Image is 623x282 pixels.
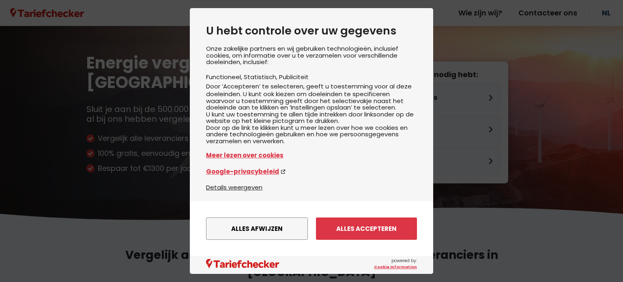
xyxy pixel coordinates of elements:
a: Meer lezen over cookies [206,151,417,160]
span: powered by: [374,258,417,270]
a: Cookie Information [374,264,417,270]
div: Onze zakelijke partners en wij gebruiken technologieën, inclusief cookies, om informatie over u t... [206,45,417,183]
a: Google-privacybeleid [206,167,417,176]
button: Details weergeven [206,183,262,192]
button: Alles accepteren [316,217,417,240]
div: menu [190,201,433,256]
h2: U hebt controle over uw gegevens [206,24,417,37]
li: Functioneel [206,73,244,81]
li: Publiciteit [279,73,309,81]
li: Statistisch [244,73,279,81]
img: logo [206,259,279,269]
button: Alles afwijzen [206,217,308,240]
